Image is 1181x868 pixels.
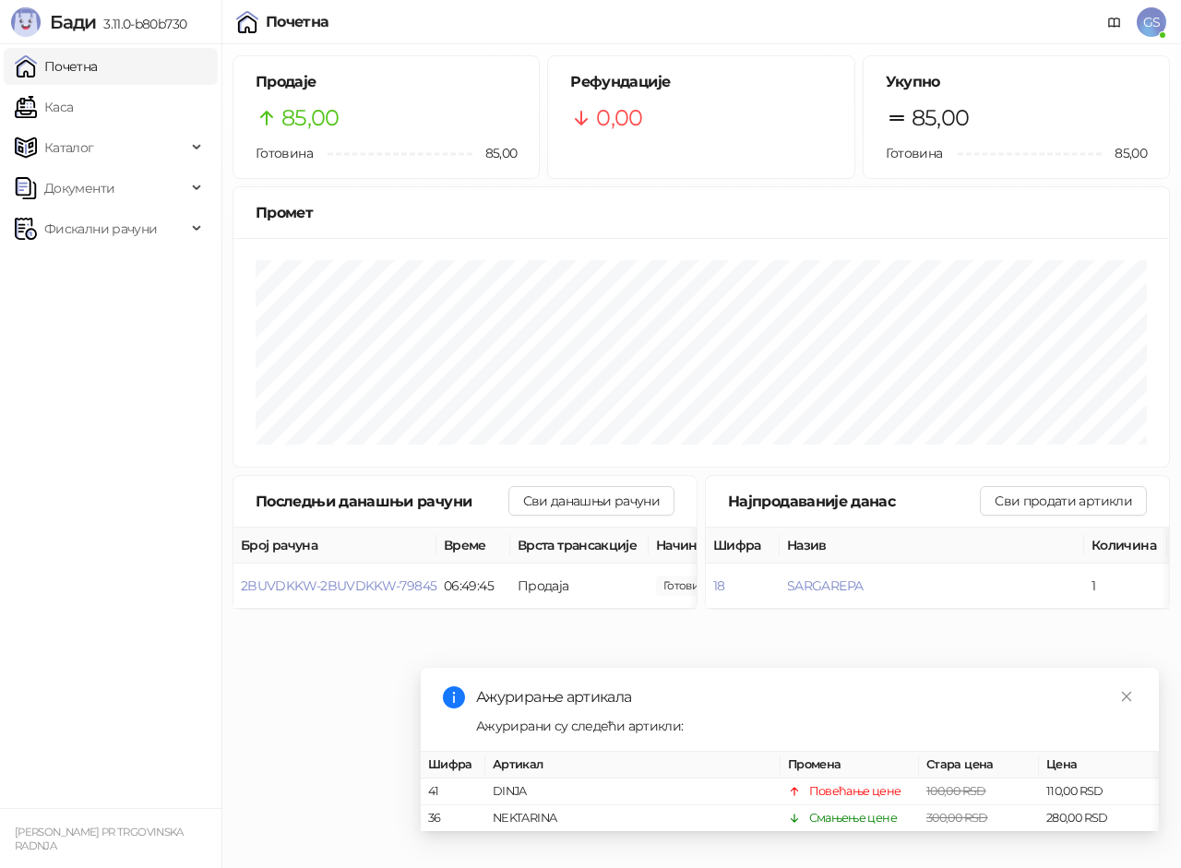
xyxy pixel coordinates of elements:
th: Цена [1039,752,1159,779]
div: Повећање цене [809,782,901,801]
div: Смањење цене [809,809,897,827]
a: Close [1116,686,1137,707]
span: 3.11.0-b80b730 [96,16,186,32]
td: 280,00 RSD [1039,805,1159,832]
th: Врста трансакције [510,528,649,564]
th: Артикал [485,752,781,779]
div: Почетна [266,15,329,30]
div: Ажурирање артикала [476,686,1137,708]
span: Фискални рачуни [44,210,157,247]
span: 85,00 [1102,143,1147,163]
div: Најпродаваније данас [728,490,980,513]
span: Готовина [256,145,313,161]
span: GS [1137,7,1166,37]
div: Ажурирани су следећи артикли: [476,716,1137,736]
th: Промена [781,752,919,779]
h5: Укупно [886,71,1147,93]
button: 2BUVDKKW-2BUVDKKW-79845 [241,577,436,594]
td: 06:49:45 [436,564,510,609]
span: 300,00 RSD [926,811,988,825]
th: Шифра [421,752,485,779]
span: info-circle [443,686,465,708]
button: 18 [713,577,725,594]
a: Документација [1100,7,1129,37]
div: Последњи данашњи рачуни [256,490,508,513]
span: Документи [44,170,114,207]
h5: Рефундације [570,71,831,93]
a: Каса [15,89,73,125]
span: 85,00 [656,576,719,596]
span: Каталог [44,129,94,166]
span: 0,00 [596,101,642,136]
th: Стара цена [919,752,1039,779]
td: 110,00 RSD [1039,779,1159,805]
span: Бади [50,11,96,33]
td: 36 [421,805,485,832]
div: Промет [256,201,1147,224]
span: 85,00 [281,101,340,136]
td: NEKTARINA [485,805,781,832]
th: Време [436,528,510,564]
button: Сви данашњи рачуни [508,486,674,516]
small: [PERSON_NAME] PR TRGOVINSKA RADNJA [15,826,184,852]
span: 85,00 [472,143,518,163]
th: Количина [1084,528,1167,564]
span: Готовина [886,145,943,161]
button: Сви продати артикли [980,486,1147,516]
td: 1 [1084,564,1167,609]
span: 100,00 RSD [926,784,986,798]
a: Почетна [15,48,98,85]
td: 41 [421,779,485,805]
img: Logo [11,7,41,37]
span: 85,00 [912,101,970,136]
th: Начини плаћања [649,528,833,564]
td: Продаја [510,564,649,609]
th: Број рачуна [233,528,436,564]
h5: Продаје [256,71,517,93]
span: close [1120,690,1133,703]
th: Назив [780,528,1084,564]
button: SARGAREPA [787,577,863,594]
th: Шифра [706,528,780,564]
td: DINJA [485,779,781,805]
